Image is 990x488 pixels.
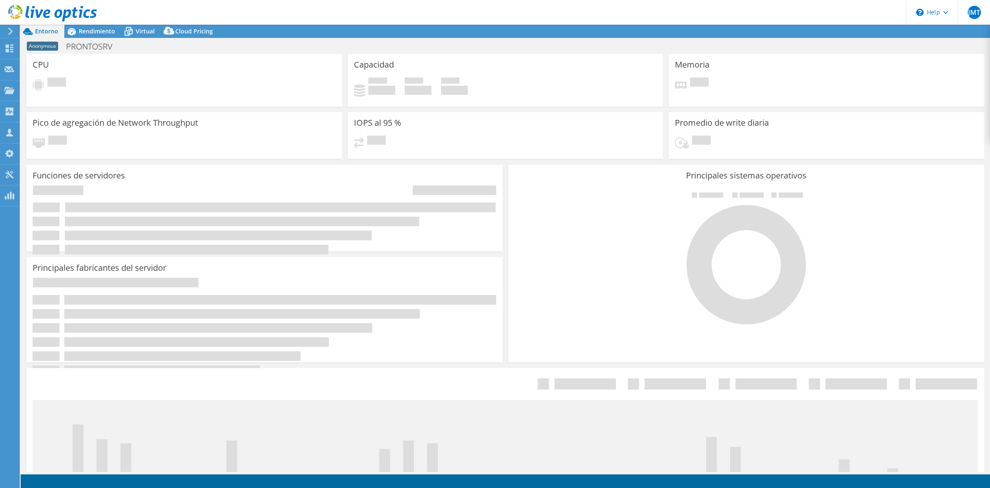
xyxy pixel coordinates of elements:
[48,136,67,147] span: Pendiente
[354,118,401,127] h3: IOPS al 95 %
[354,60,394,69] h3: Capacidad
[33,118,198,127] h3: Pico de agregación de Network Throughput
[367,136,386,147] span: Pendiente
[690,77,709,89] span: Pendiente
[405,77,423,86] span: Libre
[916,9,924,16] svg: \n
[675,118,769,127] h3: Promedio de write diaria
[441,77,460,86] span: Total
[27,42,58,51] span: Anonymous
[33,171,125,180] h3: Funciones de servidores
[441,86,468,95] h4: 0 GiB
[175,27,213,35] span: Cloud Pricing
[33,60,49,69] h3: CPU
[62,42,125,51] h1: PRONTOSRV
[47,77,66,89] span: Pendiente
[514,171,978,180] h3: Principales sistemas operativos
[368,77,387,86] span: Used
[692,136,711,147] span: Pendiente
[675,60,709,69] h3: Memoria
[33,263,166,272] h3: Principales fabricantes del servidor
[368,86,395,95] h4: 0 GiB
[968,6,981,19] span: JMT
[405,86,431,95] h4: 0 GiB
[79,27,115,35] span: Rendimiento
[136,27,155,35] span: Virtual
[35,27,58,35] span: Entorno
